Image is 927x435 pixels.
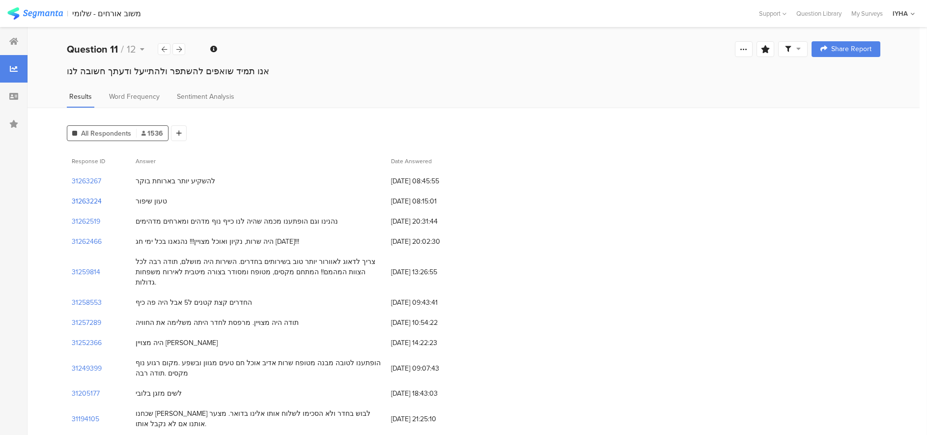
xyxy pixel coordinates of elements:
[391,297,470,308] span: [DATE] 09:43:41
[72,318,101,328] section: 31257289
[893,9,908,18] div: IYHA
[177,91,234,102] span: Sentiment Analysis
[391,216,470,227] span: [DATE] 20:31:44
[72,363,102,374] section: 31249399
[67,8,68,19] div: |
[391,236,470,247] span: [DATE] 20:02:30
[136,358,381,378] div: הופתענו לטובה מבנה מטופח שרות אדיב אוכל חם טעים מגוון ובשפע .מקום רגוע נוף מקסים .תודה רבה
[72,297,102,308] section: 31258553
[109,91,160,102] span: Word Frequency
[391,414,470,424] span: [DATE] 21:25:10
[136,196,167,206] div: טעון שיפור
[136,216,338,227] div: נהנינו וגם הופתענו מכמה שהיה לנו כייף נוף מדהים ומארחים מדהימים
[127,42,136,57] span: 12
[391,267,470,277] span: [DATE] 13:26:55
[391,157,432,166] span: Date Answered
[72,216,100,227] section: 31262519
[136,318,299,328] div: תודה היה מצויין. מרפסת לחדר היתה משלימה את החוויה
[136,297,252,308] div: החדרים קצת קטנים ל5 אבל היה פה כיף
[391,363,470,374] span: [DATE] 09:07:43
[72,157,105,166] span: Response ID
[391,196,470,206] span: [DATE] 08:15:01
[72,196,102,206] section: 31263224
[67,42,118,57] b: Question 11
[136,388,182,399] div: לשים מזגן בלובי
[846,9,888,18] a: My Surveys
[759,6,787,21] div: Support
[391,318,470,328] span: [DATE] 10:54:22
[831,46,871,53] span: Share Report
[81,128,131,139] span: All Respondents
[69,91,92,102] span: Results
[391,338,470,348] span: [DATE] 14:22:23
[136,157,156,166] span: Answer
[72,388,100,399] section: 31205177
[72,236,102,247] section: 31262466
[136,408,381,429] div: שכחנו [PERSON_NAME] לבוש בחדר ולא הסכימו לשלוח אותו אלינו בדואר. מצער אותנו אם לא נקבל אותו.
[72,414,99,424] section: 31194105
[391,388,470,399] span: [DATE] 18:43:03
[141,128,163,139] span: 1536
[72,338,102,348] section: 31252366
[391,176,470,186] span: [DATE] 08:45:55
[136,257,381,288] div: צריך לדאוג לאוורור יותר טוב בשירותים בחדרים. השירות היה מושלם, תודה רבה לכל הצוות המהמם!! המתחם מ...
[136,236,299,247] div: היה שרות, נקיון ואוכל מצויין!!! נהנאנו בכל ימי חג [DATE]!!!
[791,9,846,18] a: Question Library
[67,65,880,78] div: אנו תמיד שואפים להשתפר ולהתייעל ודעתך חשובה לנו
[72,176,101,186] section: 31263267
[136,176,215,186] div: להשקיע יותר בארוחת בוקר
[72,9,141,18] div: משוב אורחים - שלומי
[72,267,100,277] section: 31259814
[121,42,124,57] span: /
[136,338,218,348] div: היה מצויין [PERSON_NAME]
[7,7,63,20] img: segmanta logo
